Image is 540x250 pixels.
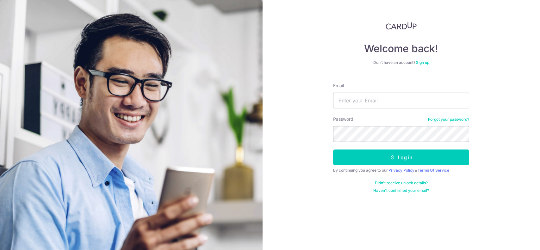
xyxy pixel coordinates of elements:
[416,60,429,65] a: Sign up
[333,82,344,89] label: Email
[333,116,353,122] label: Password
[333,149,469,165] button: Log in
[333,60,469,65] div: Don’t have an account?
[418,168,449,173] a: Terms Of Service
[386,22,417,30] img: CardUp Logo
[373,188,429,193] a: Haven't confirmed your email?
[333,42,469,55] h4: Welcome back!
[375,180,428,186] a: Didn't receive unlock details?
[333,93,469,108] input: Enter your Email
[388,168,414,173] a: Privacy Policy
[333,168,469,173] div: By continuing you agree to our &
[428,117,469,122] a: Forgot your password?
